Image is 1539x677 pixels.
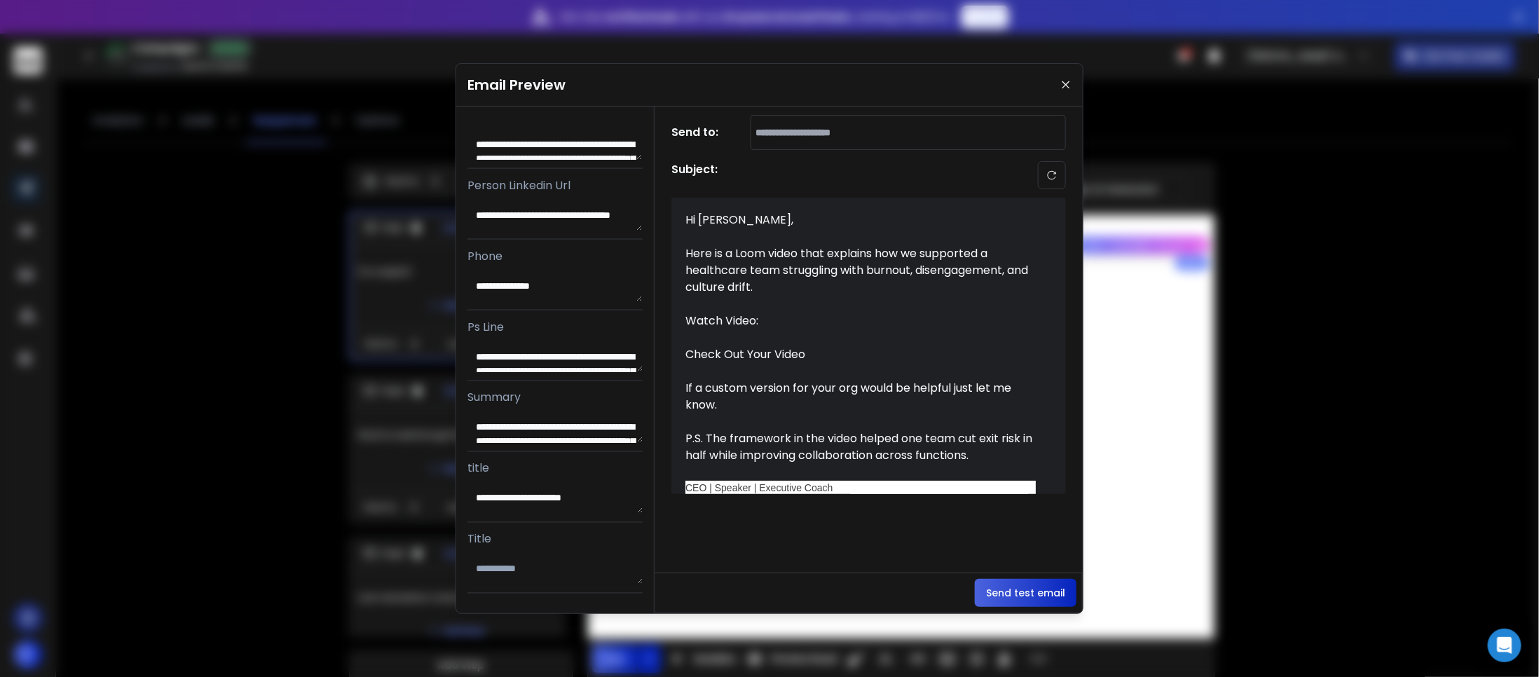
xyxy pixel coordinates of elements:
p: Ps Line [467,319,643,336]
p: Phone [467,248,643,265]
div: If a custom version for your org would be helpful just let me know. [685,380,1036,413]
div: Watch Video: [685,313,1036,363]
div: Open Intercom Messenger [1488,629,1521,662]
h1: Email Preview [467,75,566,95]
a: Check Out Your Video [685,346,805,362]
button: Send test email [975,579,1076,607]
p: Title [467,531,643,548]
p: title [467,460,643,477]
p: Person Linkedin Url [467,177,643,194]
p: Summary [467,390,643,406]
div: Hi [PERSON_NAME], [685,212,1036,228]
div: P.S. The framework in the video helped one team cut exit risk in half while improving collaborati... [685,430,1036,464]
div: Here is a Loom video that explains how we supported a healthcare team struggling with burnout, di... [685,245,1036,296]
h1: Subject: [671,161,718,189]
h1: Send to: [671,124,727,141]
div: CEO | Speaker | Executive Coach [685,481,1036,495]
